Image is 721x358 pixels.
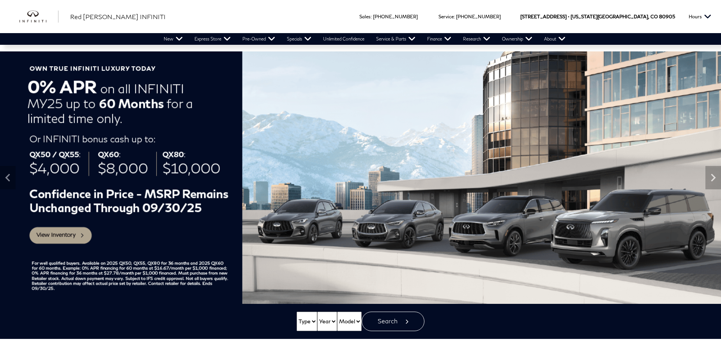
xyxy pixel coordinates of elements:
a: About [538,33,571,45]
a: Express Store [189,33,237,45]
span: Red [PERSON_NAME] INFINITI [70,13,166,20]
select: Vehicle Model [337,312,362,331]
span: Sales [359,14,371,19]
span: : [371,14,372,19]
a: Specials [281,33,317,45]
a: Research [457,33,496,45]
a: Service & Parts [370,33,421,45]
button: Search [362,312,424,331]
select: Vehicle Year [317,312,337,331]
img: INFINITI [19,11,58,23]
a: Ownership [496,33,538,45]
a: [PHONE_NUMBER] [456,14,501,19]
a: [STREET_ADDRESS] • [US_STATE][GEOGRAPHIC_DATA], CO 80905 [520,14,675,19]
nav: Main Navigation [158,33,571,45]
a: infiniti [19,11,58,23]
span: Service [438,14,454,19]
a: [PHONE_NUMBER] [373,14,418,19]
a: Red [PERSON_NAME] INFINITI [70,12,166,21]
a: Unlimited Confidence [317,33,370,45]
select: Vehicle Type [297,312,317,331]
a: Finance [421,33,457,45]
a: New [158,33,189,45]
a: Pre-Owned [237,33,281,45]
span: : [454,14,455,19]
